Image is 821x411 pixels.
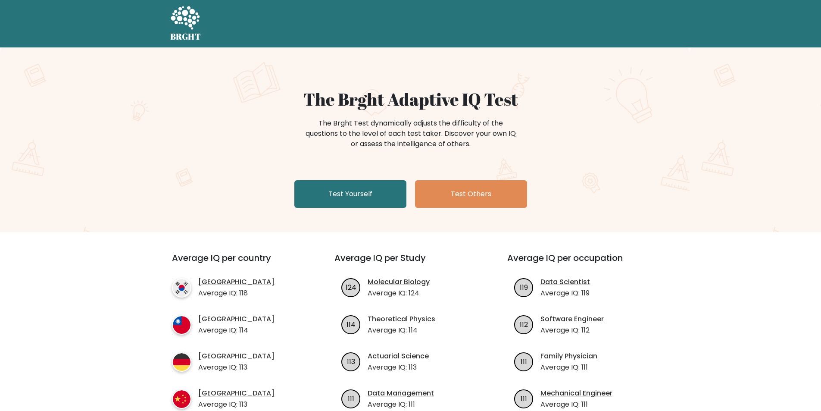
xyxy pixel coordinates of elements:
[172,315,191,335] img: country
[368,288,430,298] p: Average IQ: 124
[334,253,487,273] h3: Average IQ per Study
[540,362,597,373] p: Average IQ: 111
[198,325,275,336] p: Average IQ: 114
[346,282,356,292] text: 124
[540,277,590,287] a: Data Scientist
[368,325,435,336] p: Average IQ: 114
[540,314,604,324] a: Software Engineer
[540,288,590,298] p: Average IQ: 119
[172,278,191,298] img: country
[347,356,355,366] text: 113
[347,319,356,329] text: 114
[198,277,275,287] a: [GEOGRAPHIC_DATA]
[170,3,201,44] a: BRGHT
[520,319,528,329] text: 112
[415,180,527,208] a: Test Others
[200,89,621,110] h1: The Brght Adaptive IQ Test
[540,388,612,398] a: Mechanical Engineer
[348,393,354,403] text: 111
[521,356,527,366] text: 111
[368,277,430,287] a: Molecular Biology
[172,352,191,372] img: country
[198,351,275,361] a: [GEOGRAPHIC_DATA]
[303,118,518,149] div: The Brght Test dynamically adjusts the difficulty of the questions to the level of each test take...
[368,399,434,410] p: Average IQ: 111
[198,399,275,410] p: Average IQ: 113
[521,393,527,403] text: 111
[520,282,528,292] text: 119
[198,388,275,398] a: [GEOGRAPHIC_DATA]
[540,325,604,336] p: Average IQ: 112
[507,253,659,273] h3: Average IQ per occupation
[172,389,191,409] img: country
[198,314,275,324] a: [GEOGRAPHIC_DATA]
[540,399,612,410] p: Average IQ: 111
[198,362,275,373] p: Average IQ: 113
[368,314,435,324] a: Theoretical Physics
[540,351,597,361] a: Family Physician
[368,362,429,373] p: Average IQ: 113
[170,31,201,42] h5: BRGHT
[368,351,429,361] a: Actuarial Science
[368,388,434,398] a: Data Management
[198,288,275,298] p: Average IQ: 118
[294,180,406,208] a: Test Yourself
[172,253,303,273] h3: Average IQ per country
